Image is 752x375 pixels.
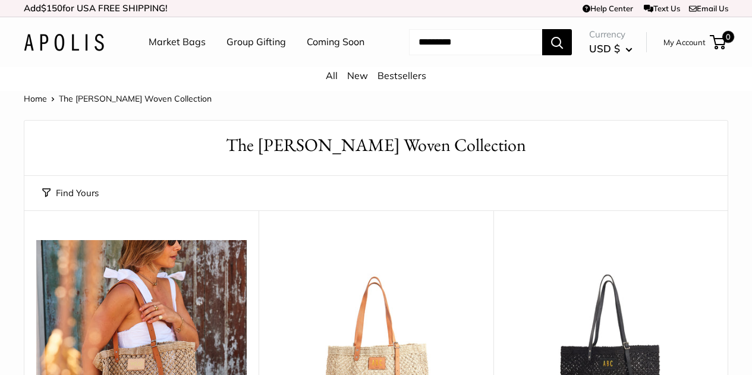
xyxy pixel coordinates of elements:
[409,29,542,55] input: Search...
[326,70,338,81] a: All
[711,35,726,49] a: 0
[24,91,212,106] nav: Breadcrumb
[149,33,206,51] a: Market Bags
[689,4,728,13] a: Email Us
[542,29,572,55] button: Search
[589,42,620,55] span: USD $
[24,93,47,104] a: Home
[307,33,364,51] a: Coming Soon
[24,34,104,51] img: Apolis
[663,35,706,49] a: My Account
[42,185,99,201] button: Find Yours
[42,133,710,158] h1: The [PERSON_NAME] Woven Collection
[583,4,633,13] a: Help Center
[589,39,633,58] button: USD $
[59,93,212,104] span: The [PERSON_NAME] Woven Collection
[589,26,633,43] span: Currency
[41,2,62,14] span: $150
[644,4,680,13] a: Text Us
[377,70,426,81] a: Bestsellers
[347,70,368,81] a: New
[226,33,286,51] a: Group Gifting
[722,31,734,43] span: 0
